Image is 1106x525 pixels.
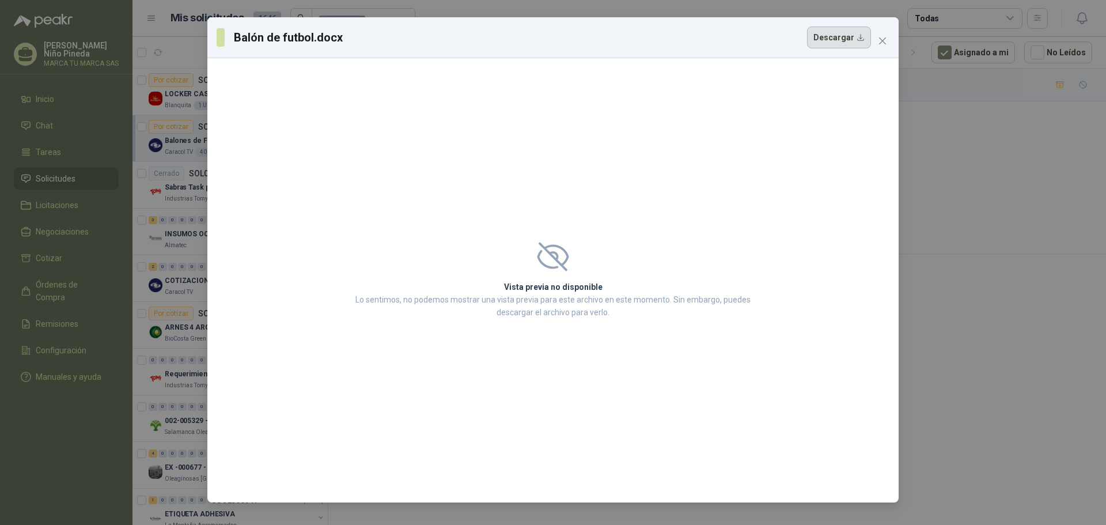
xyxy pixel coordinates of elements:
[878,36,887,46] span: close
[234,29,344,46] h3: Balón de futbol.docx
[873,32,892,50] button: Close
[807,27,871,48] button: Descargar
[352,281,754,293] h2: Vista previa no disponible
[352,293,754,319] p: Lo sentimos, no podemos mostrar una vista previa para este archivo en este momento. Sin embargo, ...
